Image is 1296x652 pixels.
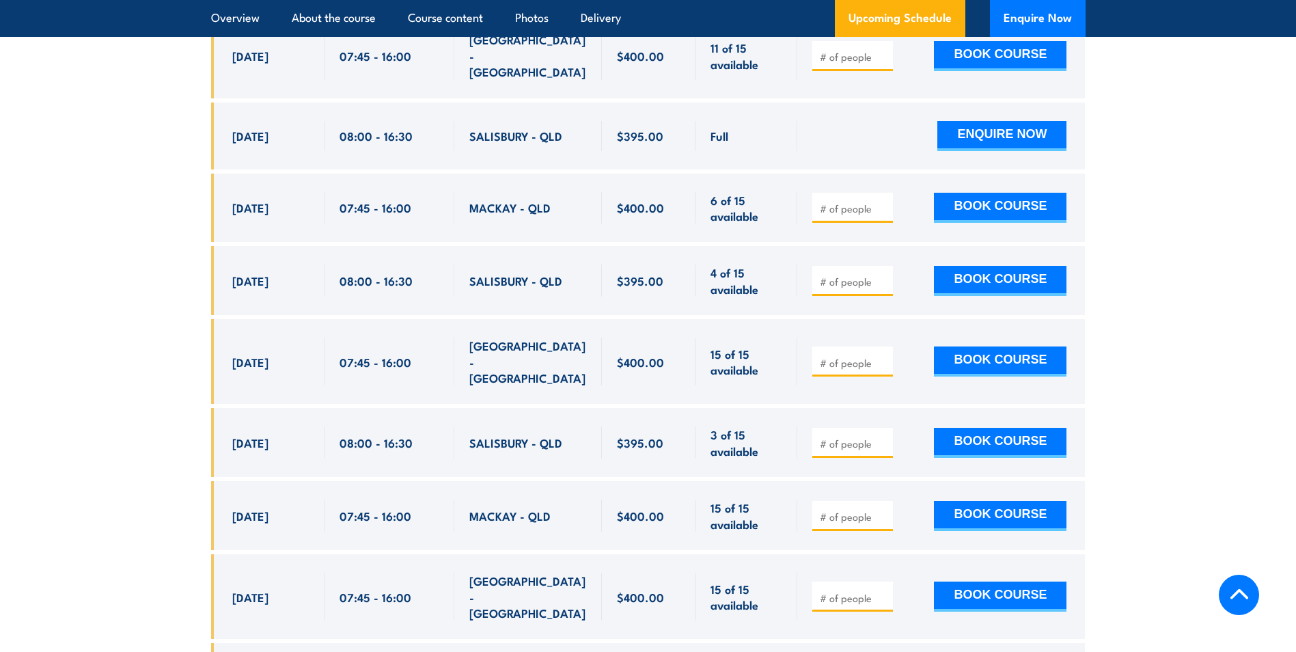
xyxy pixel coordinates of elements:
input: # of people [820,510,888,524]
span: 6 of 15 available [711,192,782,224]
span: 15 of 15 available [711,500,782,532]
span: MACKAY - QLD [469,200,551,215]
span: 08:00 - 16:30 [340,273,413,288]
span: [GEOGRAPHIC_DATA] - [GEOGRAPHIC_DATA] [469,573,587,621]
span: $400.00 [617,200,664,215]
span: 07:45 - 16:00 [340,48,411,64]
span: [DATE] [232,128,268,144]
input: # of people [820,50,888,64]
span: 15 of 15 available [711,346,782,378]
span: [DATE] [232,48,268,64]
span: SALISBURY - QLD [469,128,562,144]
span: [DATE] [232,589,268,605]
button: BOOK COURSE [934,428,1066,458]
span: [DATE] [232,273,268,288]
span: 07:45 - 16:00 [340,508,411,524]
span: $395.00 [617,273,663,288]
span: 08:00 - 16:30 [340,128,413,144]
button: BOOK COURSE [934,41,1066,71]
span: Full [711,128,728,144]
button: BOOK COURSE [934,501,1066,531]
span: 08:00 - 16:30 [340,435,413,450]
span: $395.00 [617,128,663,144]
button: BOOK COURSE [934,347,1066,377]
input: # of people [820,591,888,605]
span: 07:45 - 16:00 [340,589,411,605]
span: $400.00 [617,508,664,524]
span: [DATE] [232,354,268,370]
span: 07:45 - 16:00 [340,200,411,215]
input: # of people [820,356,888,370]
span: [GEOGRAPHIC_DATA] - [GEOGRAPHIC_DATA] [469,31,587,79]
span: 4 of 15 available [711,264,782,297]
button: BOOK COURSE [934,582,1066,612]
span: [DATE] [232,200,268,215]
span: $400.00 [617,48,664,64]
button: BOOK COURSE [934,266,1066,296]
span: 3 of 15 available [711,426,782,459]
input: # of people [820,275,888,288]
span: [DATE] [232,435,268,450]
span: 07:45 - 16:00 [340,354,411,370]
input: # of people [820,202,888,215]
span: 15 of 15 available [711,581,782,613]
span: $395.00 [617,435,663,450]
span: SALISBURY - QLD [469,435,562,450]
button: BOOK COURSE [934,193,1066,223]
input: # of people [820,437,888,450]
span: $400.00 [617,354,664,370]
span: $400.00 [617,589,664,605]
span: SALISBURY - QLD [469,273,562,288]
span: [DATE] [232,508,268,524]
span: MACKAY - QLD [469,508,551,524]
span: [GEOGRAPHIC_DATA] - [GEOGRAPHIC_DATA] [469,338,587,385]
button: ENQUIRE NOW [937,121,1066,151]
span: 11 of 15 available [711,40,782,72]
